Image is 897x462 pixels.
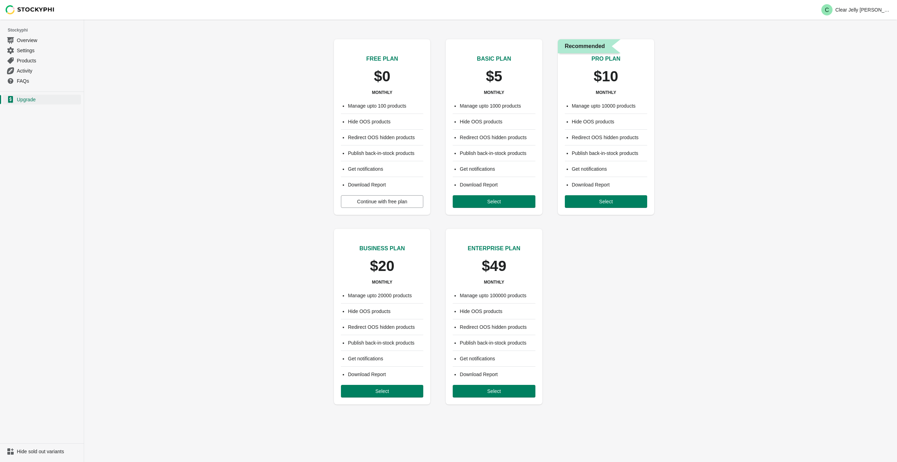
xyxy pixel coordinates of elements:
[3,76,81,86] a: FAQs
[594,69,618,84] p: $10
[460,324,535,331] li: Redirect OOS hidden products
[460,308,535,315] li: Hide OOS products
[372,90,392,95] h3: MONTHLY
[477,56,511,62] span: BASIC PLAN
[348,324,423,331] li: Redirect OOS hidden products
[348,165,423,172] li: Get notifications
[348,292,423,299] li: Manage upto 20000 products
[348,118,423,125] li: Hide OOS products
[17,47,80,54] span: Settings
[3,55,81,66] a: Products
[3,66,81,76] a: Activity
[372,279,392,285] h3: MONTHLY
[375,388,389,394] span: Select
[460,339,535,346] li: Publish back-in-stock products
[599,199,613,204] span: Select
[17,96,80,103] span: Upgrade
[348,339,423,346] li: Publish back-in-stock products
[487,199,501,204] span: Select
[460,118,535,125] li: Hide OOS products
[460,150,535,157] li: Publish back-in-stock products
[572,134,647,141] li: Redirect OOS hidden products
[565,195,647,208] button: Select
[482,258,506,274] p: $49
[348,181,423,188] li: Download Report
[468,245,520,251] span: ENTERPRISE PLAN
[348,102,423,109] li: Manage upto 100 products
[357,199,407,204] span: Continue with free plan
[341,195,423,208] button: Continue with free plan
[565,42,605,50] span: Recommended
[487,388,501,394] span: Select
[460,292,535,299] li: Manage upto 100000 products
[460,165,535,172] li: Get notifications
[484,90,504,95] h3: MONTHLY
[596,90,616,95] h3: MONTHLY
[17,77,80,84] span: FAQs
[835,7,891,13] p: Clear Jelly [PERSON_NAME]
[819,3,894,17] button: Avatar with initials CClear Jelly [PERSON_NAME]
[348,308,423,315] li: Hide OOS products
[572,181,647,188] li: Download Report
[17,57,80,64] span: Products
[460,355,535,362] li: Get notifications
[348,371,423,378] li: Download Report
[484,279,504,285] h3: MONTHLY
[821,4,833,15] span: Avatar with initials C
[348,134,423,141] li: Redirect OOS hidden products
[591,56,621,62] span: PRO PLAN
[3,95,81,104] a: Upgrade
[453,385,535,398] button: Select
[348,150,423,157] li: Publish back-in-stock products
[17,67,80,74] span: Activity
[3,447,81,456] a: Hide sold out variants
[17,448,80,455] span: Hide sold out variants
[17,37,80,44] span: Overview
[348,355,423,362] li: Get notifications
[460,181,535,188] li: Download Report
[6,5,55,14] img: Stockyphi
[8,27,84,34] span: Stockyphi
[360,245,405,251] span: BUSINESS PLAN
[460,371,535,378] li: Download Report
[374,69,390,84] p: $0
[3,35,81,45] a: Overview
[460,102,535,109] li: Manage upto 1000 products
[460,134,535,141] li: Redirect OOS hidden products
[3,45,81,55] a: Settings
[825,7,829,13] text: C
[572,102,647,109] li: Manage upto 10000 products
[572,150,647,157] li: Publish back-in-stock products
[572,118,647,125] li: Hide OOS products
[486,69,502,84] p: $5
[366,56,398,62] span: FREE PLAN
[370,258,395,274] p: $20
[572,165,647,172] li: Get notifications
[453,195,535,208] button: Select
[341,385,423,398] button: Select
